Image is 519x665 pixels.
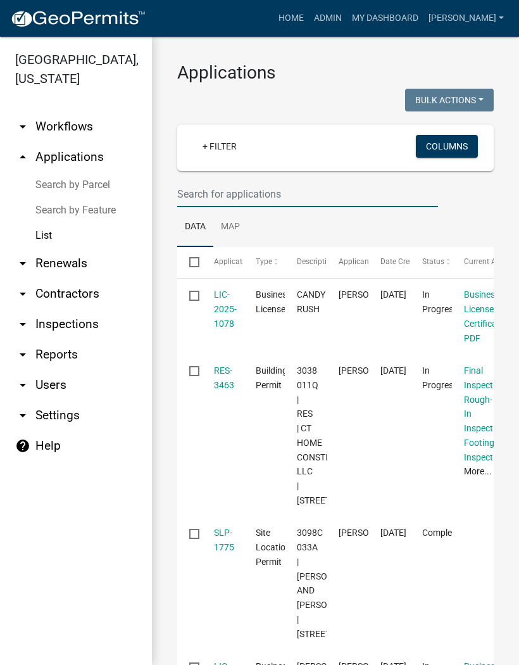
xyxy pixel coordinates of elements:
[256,289,291,314] span: Business License
[214,257,283,266] span: Application Number
[422,289,458,314] span: In Progress
[416,135,478,158] button: Columns
[422,528,465,538] span: Completed
[256,257,272,266] span: Type
[15,438,30,453] i: help
[339,257,372,266] span: Applicant
[15,317,30,332] i: arrow_drop_down
[177,207,213,248] a: Data
[177,62,494,84] h3: Applications
[15,256,30,271] i: arrow_drop_down
[214,289,237,329] a: LIC-2025-1078
[339,528,406,538] span: David Medlin
[452,247,494,277] datatable-header-cell: Current Activity
[297,289,325,314] span: CANDY RUSH
[15,149,30,165] i: arrow_drop_up
[464,395,505,434] a: Rough-In Inspection
[464,365,505,390] a: Final Inspection
[339,289,406,300] span: LUKE CRUMP
[177,181,438,207] input: Search for applications
[297,528,375,638] span: 3098C 033A | DAVID AND SUSAN MEDLIN | 120 WEST RIVEREDGE DR
[380,289,406,300] span: 09/15/2025
[422,257,444,266] span: Status
[410,247,452,277] datatable-header-cell: Status
[15,119,30,134] i: arrow_drop_down
[285,247,327,277] datatable-header-cell: Description
[309,6,347,30] a: Admin
[15,377,30,393] i: arrow_drop_down
[256,365,287,390] span: Building Permit
[380,365,406,376] span: 09/15/2025
[201,247,243,277] datatable-header-cell: Application Number
[214,528,234,552] a: SLP-1775
[243,247,285,277] datatable-header-cell: Type
[339,365,406,376] span: David Teague
[327,247,368,277] datatable-header-cell: Applicant
[464,466,492,476] a: More...
[464,438,505,462] a: Footing Inspection
[422,365,458,390] span: In Progress
[380,257,425,266] span: Date Created
[256,528,291,567] span: Site Location Permit
[297,365,375,505] span: 3038 011Q | RES | CT HOME CONSTRUCTION LLC | 472 WALNUT RIDGE LN
[423,6,509,30] a: [PERSON_NAME]
[177,247,201,277] datatable-header-cell: Select
[405,89,494,111] button: Bulk Actions
[464,289,504,343] a: Business License Certificate PDF
[368,247,410,277] datatable-header-cell: Date Created
[15,286,30,301] i: arrow_drop_down
[347,6,423,30] a: My Dashboard
[192,135,247,158] a: + Filter
[214,365,234,390] a: RES-3463
[464,257,516,266] span: Current Activity
[273,6,309,30] a: Home
[213,207,247,248] a: Map
[380,528,406,538] span: 09/15/2025
[297,257,335,266] span: Description
[15,347,30,362] i: arrow_drop_down
[15,408,30,423] i: arrow_drop_down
